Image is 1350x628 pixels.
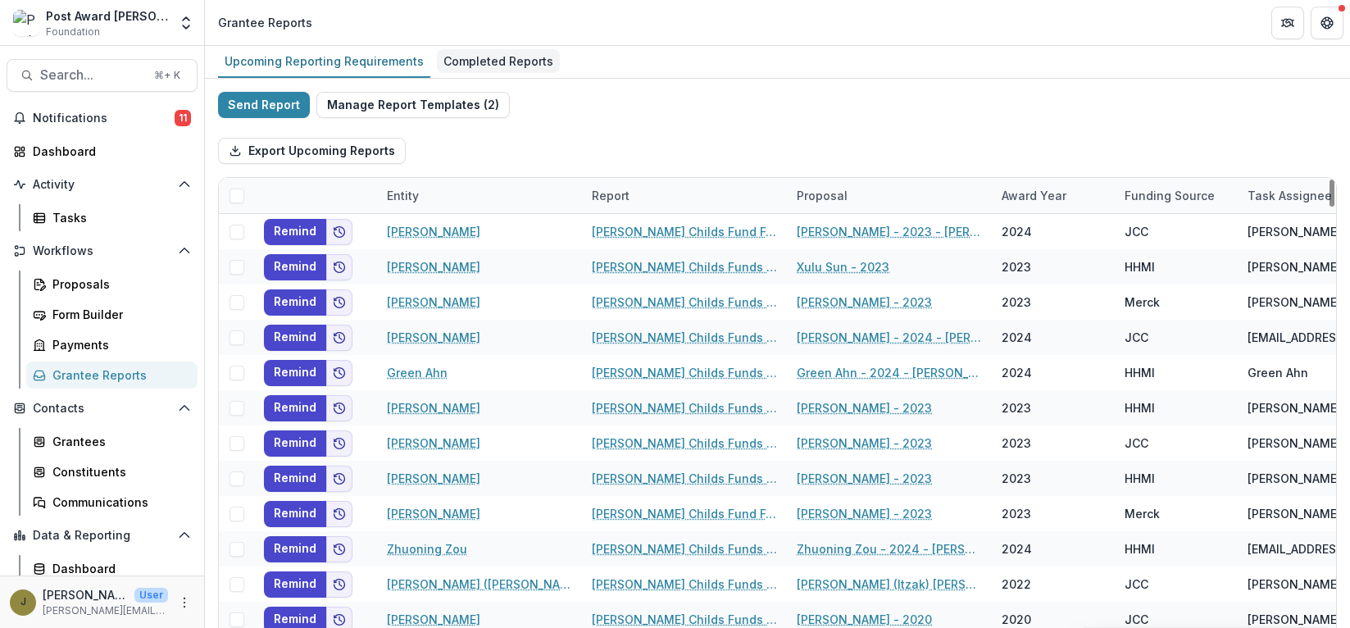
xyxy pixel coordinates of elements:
div: Proposal [787,178,992,213]
button: Remind [264,466,326,492]
a: [PERSON_NAME] ([PERSON_NAME] [387,576,572,593]
button: Add to friends [326,501,352,527]
a: [PERSON_NAME] Childs Fund Fellowship Award Financial Expenditure Report [592,223,777,240]
button: Remind [264,254,326,280]
div: Constituents [52,463,184,480]
div: Report [582,187,639,204]
div: Award Year [992,187,1076,204]
button: Add to friends [326,430,352,457]
div: JCC [1125,223,1148,240]
button: Remind [264,395,326,421]
button: Remind [264,325,326,351]
a: [PERSON_NAME] (Itzak) [PERSON_NAME] - 2022 [797,576,982,593]
div: Dashboard [52,560,184,577]
a: [PERSON_NAME] [387,399,480,416]
div: 2024 [1002,223,1032,240]
div: JCC [1125,576,1148,593]
a: Communications [26,489,198,516]
a: Green Ahn - 2024 - [PERSON_NAME] Childs Memorial Fund - Fellowship Application [797,364,982,381]
a: Constituents [26,458,198,485]
a: Xulu Sun - 2023 [797,258,889,275]
button: Add to friends [326,219,352,245]
a: Completed Reports [437,46,560,78]
div: JCC [1125,435,1148,452]
div: 2023 [1002,470,1031,487]
div: [PERSON_NAME] [1248,470,1341,487]
a: Grantees [26,428,198,455]
div: Communications [52,494,184,511]
div: ⌘ + K [151,66,184,84]
nav: breadcrumb [211,11,319,34]
div: HHMI [1125,540,1155,557]
div: Post Award [PERSON_NAME] Childs Memorial Fund [46,7,168,25]
a: Form Builder [26,301,198,328]
div: 2023 [1002,505,1031,522]
div: [PERSON_NAME] [1248,258,1341,275]
a: Proposals [26,271,198,298]
a: [PERSON_NAME] Childs Funds Fellow’s Annual Progress Report [592,258,777,275]
div: Funding Source [1115,178,1238,213]
div: Task Assignee [1238,187,1342,204]
div: JCC [1125,329,1148,346]
div: HHMI [1125,399,1155,416]
a: Upcoming Reporting Requirements [218,46,430,78]
div: [PERSON_NAME] [1248,294,1341,311]
div: HHMI [1125,470,1155,487]
button: Manage Report Templates (2) [316,92,510,118]
div: Funding Source [1115,187,1225,204]
div: Tasks [52,209,184,226]
div: Completed Reports [437,49,560,73]
a: [PERSON_NAME] Childs Funds Fellow’s Annual Progress Report [592,576,777,593]
a: [PERSON_NAME] - 2023 [797,399,932,416]
a: Green Ahn [387,364,448,381]
div: Entity [377,178,582,213]
div: [PERSON_NAME] [1248,611,1341,628]
button: Remind [264,536,326,562]
div: 2023 [1002,294,1031,311]
img: Post Award Jane Coffin Childs Memorial Fund [13,10,39,36]
div: 2024 [1002,364,1032,381]
div: Form Builder [52,306,184,323]
div: 2023 [1002,258,1031,275]
a: [PERSON_NAME] Childs Funds Fellow’s Annual Progress Report [592,329,777,346]
span: Foundation [46,25,100,39]
a: [PERSON_NAME] Childs Funds Fellow’s Annual Progress Report [592,364,777,381]
span: Activity [33,178,171,192]
p: [PERSON_NAME] [43,586,128,603]
button: Remind [264,360,326,386]
a: [PERSON_NAME] - 2023 [797,505,932,522]
a: [PERSON_NAME] Childs Funds Fellow’s Annual Progress Report [592,611,777,628]
a: [PERSON_NAME] Childs Funds Fellow’s Annual Progress Report [592,294,777,311]
a: Zhuoning Zou [387,540,467,557]
div: Award Year [992,178,1115,213]
span: Workflows [33,244,171,258]
a: [PERSON_NAME] [387,470,480,487]
div: [PERSON_NAME] [1248,505,1341,522]
div: HHMI [1125,364,1155,381]
button: Open Data & Reporting [7,522,198,548]
div: Grantee Reports [52,366,184,384]
button: Partners [1271,7,1304,39]
a: Zhuoning Zou - 2024 - [PERSON_NAME] Childs Memorial Fund - Fellowship Application [797,540,982,557]
span: 11 [175,110,191,126]
button: Remind [264,219,326,245]
div: Grantee Reports [218,14,312,31]
div: Proposals [52,275,184,293]
a: [PERSON_NAME] [387,611,480,628]
div: [PERSON_NAME] [1248,223,1341,240]
button: Add to friends [326,466,352,492]
a: [PERSON_NAME] [387,329,480,346]
a: [PERSON_NAME] Childs Fund Fellowship Award Financial Expenditure Report [592,505,777,522]
a: [PERSON_NAME] [387,258,480,275]
div: Entity [377,187,429,204]
div: 2022 [1002,576,1031,593]
button: Add to friends [326,289,352,316]
a: [PERSON_NAME] - 2023 - [PERSON_NAME] Childs Memorial Fund - Fellowship Application [797,223,982,240]
button: Export Upcoming Reports [218,138,406,164]
button: Open Contacts [7,395,198,421]
button: Search... [7,59,198,92]
div: 2023 [1002,399,1031,416]
a: [PERSON_NAME] - 2020 [797,611,932,628]
div: 2020 [1002,611,1031,628]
